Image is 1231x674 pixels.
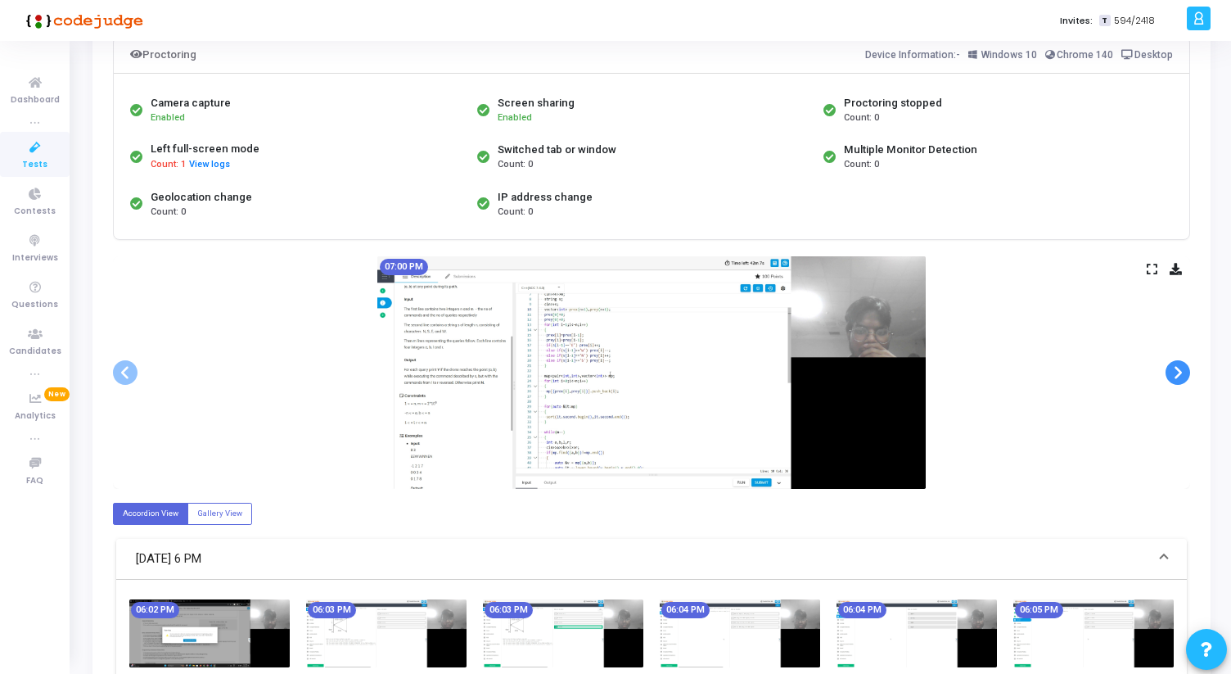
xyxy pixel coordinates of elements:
[844,142,977,158] div: Multiple Monitor Detection
[865,45,1174,65] div: Device Information:-
[129,599,290,667] img: screenshot-1758025977842.jpeg
[113,503,188,525] label: Accordion View
[844,111,879,125] span: Count: 0
[498,142,616,158] div: Switched tab or window
[498,95,575,111] div: Screen sharing
[485,602,533,618] mat-chip: 06:03 PM
[11,298,58,312] span: Questions
[188,157,231,173] button: View logs
[187,503,252,525] label: Gallery View
[9,345,61,359] span: Candidates
[151,206,186,219] span: Count: 0
[131,602,179,618] mat-chip: 06:02 PM
[1099,15,1110,27] span: T
[151,141,259,157] div: Left full-screen mode
[136,550,1148,568] mat-panel-title: [DATE] 6 PM
[660,599,820,667] img: screenshot-1758026067291.jpeg
[26,474,43,488] span: FAQ
[151,95,231,111] div: Camera capture
[22,158,47,172] span: Tests
[1134,49,1173,61] span: Desktop
[151,112,185,123] span: Enabled
[116,539,1187,580] mat-expansion-panel-header: [DATE] 6 PM
[836,599,997,667] img: screenshot-1758026097298.jpeg
[151,158,186,172] span: Count: 1
[44,387,70,401] span: New
[1114,14,1155,28] span: 594/2418
[308,602,356,618] mat-chip: 06:03 PM
[14,205,56,219] span: Contests
[1015,602,1063,618] mat-chip: 06:05 PM
[844,95,942,111] div: Proctoring stopped
[377,256,926,489] img: screenshot-1758029427931.jpeg
[151,189,252,206] div: Geolocation change
[1060,14,1093,28] label: Invites:
[844,158,879,172] span: Count: 0
[498,158,533,172] span: Count: 0
[661,602,710,618] mat-chip: 06:04 PM
[981,49,1037,61] span: Windows 10
[498,206,533,219] span: Count: 0
[483,599,643,667] img: screenshot-1758026037875.jpeg
[306,599,467,667] img: screenshot-1758026007862.jpeg
[1013,599,1174,667] img: screenshot-1758026127792.jpeg
[20,4,143,37] img: logo
[11,93,60,107] span: Dashboard
[498,112,532,123] span: Enabled
[15,409,56,423] span: Analytics
[12,251,58,265] span: Interviews
[838,602,886,618] mat-chip: 06:04 PM
[130,45,196,65] div: Proctoring
[380,259,428,275] mat-chip: 07:00 PM
[498,189,593,206] div: IP address change
[1057,49,1113,61] span: Chrome 140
